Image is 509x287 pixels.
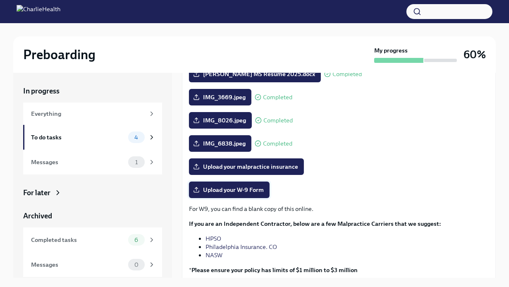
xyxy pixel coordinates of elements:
[263,94,292,100] span: Completed
[464,47,486,62] h3: 60%
[189,112,252,129] label: IMG_8026.jpeg
[189,66,321,82] label: [PERSON_NAME] MS Resume 2025.docx
[263,117,293,124] span: Completed
[189,220,441,227] strong: If you are an Independent Contractor, below are a few Malpractice Carriers that we suggest:
[191,266,358,274] strong: Please ensure your policy has limits of $1 million to $3 million
[206,235,221,242] a: HPSO
[195,186,264,194] span: Upload your W-9 Form
[263,141,292,147] span: Completed
[130,159,143,165] span: 1
[23,86,162,96] a: In progress
[17,5,60,18] img: CharlieHealth
[195,116,246,124] span: IMG_8026.jpeg
[31,133,125,142] div: To do tasks
[189,205,489,213] p: For W9, you can find a blank copy of this online.
[129,237,143,243] span: 6
[195,93,246,101] span: IMG_3669.jpeg
[206,243,277,251] a: Philadelphia Insurance. CO
[23,125,162,150] a: To do tasks4
[23,103,162,125] a: Everything
[374,46,408,55] strong: My progress
[195,70,315,78] span: [PERSON_NAME] MS Resume 2025.docx
[189,158,304,175] label: Upload your malpractice insurance
[23,211,162,221] a: Archived
[23,188,50,198] div: For later
[206,251,222,259] a: NASW
[195,139,246,148] span: IMG_6838.jpeg
[195,163,298,171] span: Upload your malpractice insurance
[23,252,162,277] a: Messages0
[31,158,125,167] div: Messages
[129,134,143,141] span: 4
[23,188,162,198] a: For later
[129,262,143,268] span: 0
[31,260,125,269] div: Messages
[31,109,145,118] div: Everything
[31,235,125,244] div: Completed tasks
[23,46,96,63] h2: Preboarding
[189,135,251,152] label: IMG_6838.jpeg
[23,227,162,252] a: Completed tasks6
[189,182,270,198] label: Upload your W-9 Form
[23,150,162,175] a: Messages1
[189,89,251,105] label: IMG_3669.jpeg
[332,71,362,77] span: Completed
